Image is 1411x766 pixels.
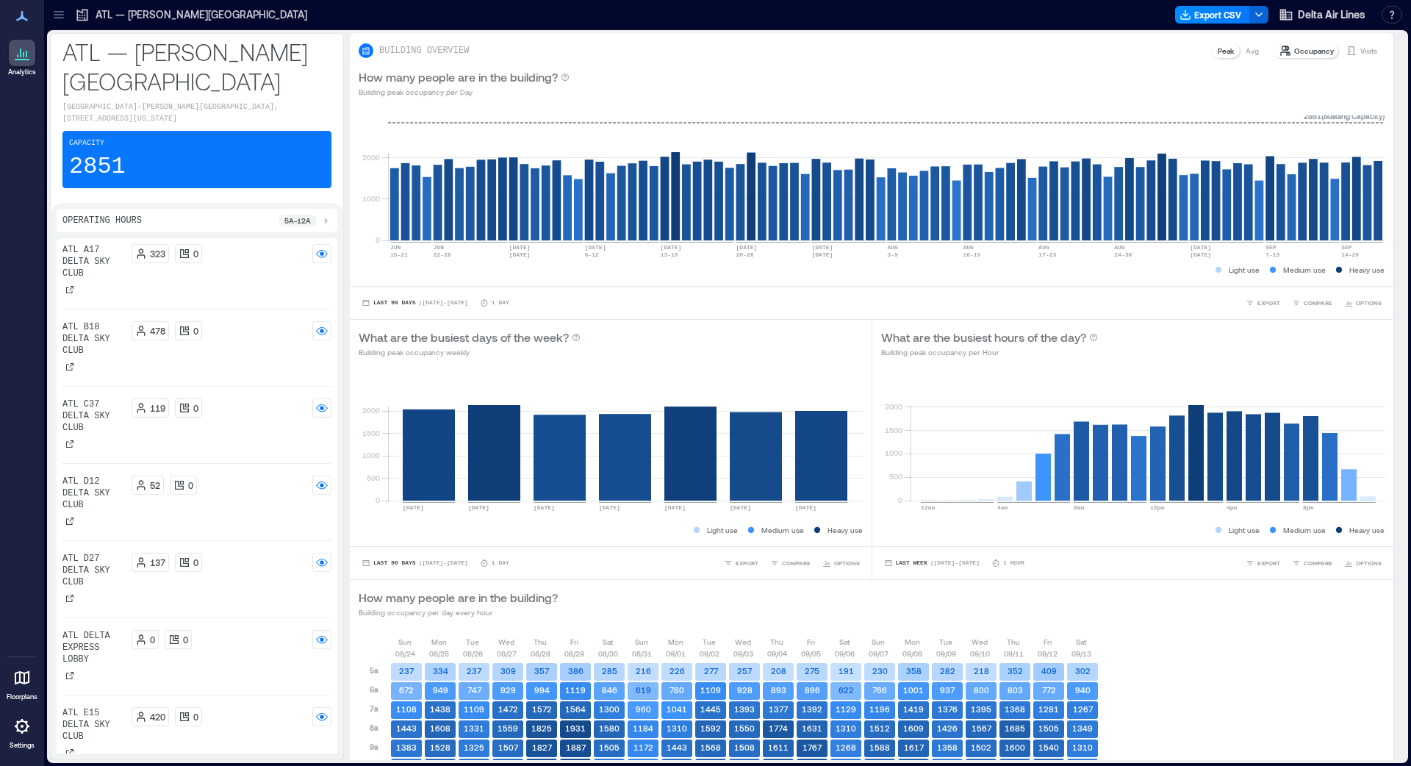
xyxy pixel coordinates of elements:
p: Light use [1229,264,1260,276]
tspan: 0 [376,495,380,504]
p: Thu [534,636,547,648]
text: 929 [500,685,516,695]
a: Floorplans [2,660,42,706]
tspan: 1000 [884,448,902,457]
text: 12am [921,504,935,511]
text: 772 [1042,685,1056,695]
text: [DATE] [509,244,531,251]
text: 1592 [700,723,721,733]
text: 1358 [937,742,958,752]
text: 1564 [565,704,586,714]
text: 1300 [599,704,620,714]
text: 20-26 [736,251,754,258]
text: 1325 [464,742,484,752]
p: Avg [1246,45,1259,57]
text: 191 [839,666,854,676]
p: 6a [370,684,378,695]
text: 1419 [903,704,924,714]
tspan: 1500 [884,426,902,434]
p: 2851 [69,152,126,182]
text: 1528 [430,742,450,752]
tspan: 2000 [884,402,902,411]
button: OPTIONS [1341,296,1385,310]
text: 4pm [1227,504,1238,511]
p: Settings [10,741,35,750]
text: [DATE] [1190,251,1211,258]
text: [DATE] [812,251,833,258]
p: 478 [150,325,165,337]
text: 1512 [869,723,890,733]
text: 1472 [498,704,518,714]
p: Fri [570,636,578,648]
text: 1443 [667,742,687,752]
text: 24-30 [1114,251,1132,258]
text: 1568 [700,742,721,752]
p: BUILDING OVERVIEW [379,45,469,57]
text: 1931 [565,723,586,733]
text: 1685 [1005,723,1025,733]
text: 257 [737,666,753,676]
p: Sat [603,636,613,648]
text: 1395 [971,704,991,714]
text: 1825 [531,723,552,733]
text: 1502 [971,742,991,752]
text: 1349 [1072,723,1093,733]
p: 08/25 [429,648,449,659]
p: [GEOGRAPHIC_DATA]–[PERSON_NAME][GEOGRAPHIC_DATA], [STREET_ADDRESS][US_STATE] [62,101,331,125]
text: 1445 [700,704,721,714]
text: [DATE] [534,504,555,511]
button: OPTIONS [1341,556,1385,570]
text: AUG [887,244,898,251]
text: 1041 [667,704,687,714]
button: OPTIONS [819,556,863,570]
p: Thu [1007,636,1020,648]
text: JUN [390,244,401,251]
p: 0 [193,556,198,568]
text: [DATE] [599,504,620,511]
text: 1331 [464,723,484,733]
text: 1550 [734,723,755,733]
text: [DATE] [509,251,531,258]
text: 1109 [464,704,484,714]
text: SEP [1341,244,1352,251]
p: 5a - 12a [284,215,311,226]
p: 09/04 [767,648,787,659]
text: 15-21 [390,251,408,258]
p: 420 [150,711,165,723]
text: 334 [433,666,448,676]
a: Analytics [4,35,40,81]
p: Heavy use [1349,264,1385,276]
text: 8am [1074,504,1085,511]
text: 1001 [903,685,924,695]
text: 1559 [498,723,518,733]
p: Building peak occupancy weekly [359,346,581,358]
a: Settings [4,709,40,754]
text: 1567 [972,723,992,733]
text: 803 [1008,685,1023,695]
button: Last 90 Days |[DATE]-[DATE] [359,556,471,570]
p: Sun [398,636,412,648]
text: 282 [940,666,955,676]
p: How many people are in the building? [359,68,558,86]
p: 5a [370,665,378,676]
text: 1267 [1073,704,1094,714]
p: 08/26 [463,648,483,659]
p: 09/10 [970,648,990,659]
p: 9a [370,741,378,753]
p: Peak [1218,45,1234,57]
tspan: 0 [897,495,902,504]
text: 14-20 [1341,251,1359,258]
p: Wed [498,636,514,648]
p: 137 [150,556,165,568]
text: 893 [771,685,786,695]
text: 309 [500,666,516,676]
p: 323 [150,248,165,259]
p: Sun [635,636,648,648]
span: EXPORT [736,559,758,568]
p: 0 [193,248,198,259]
p: 1 Day [492,298,509,307]
tspan: 500 [888,472,902,481]
text: 1600 [1005,742,1025,752]
text: 1393 [734,704,755,714]
p: ATL D27 Delta Sky Club [62,553,126,588]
